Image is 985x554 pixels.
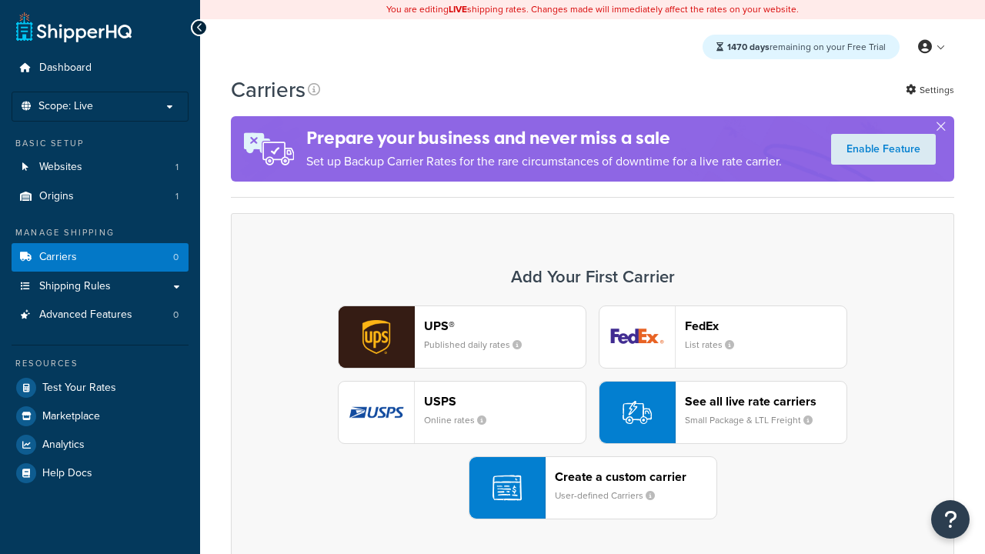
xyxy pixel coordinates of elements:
header: UPS® [424,319,586,333]
header: See all live rate carriers [685,394,846,409]
h1: Carriers [231,75,306,105]
a: ShipperHQ Home [16,12,132,42]
strong: 1470 days [727,40,770,54]
a: Origins 1 [12,182,189,211]
div: Resources [12,357,189,370]
small: Published daily rates [424,338,534,352]
button: Create a custom carrierUser-defined Carriers [469,456,717,519]
span: Carriers [39,251,77,264]
span: 0 [173,251,179,264]
span: 1 [175,161,179,174]
header: FedEx [685,319,846,333]
button: Open Resource Center [931,500,970,539]
span: Websites [39,161,82,174]
img: icon-carrier-custom-c93b8a24.svg [492,473,522,502]
img: ad-rules-rateshop-fe6ec290ccb7230408bd80ed9643f0289d75e0ffd9eb532fc0e269fcd187b520.png [231,116,306,182]
span: 0 [173,309,179,322]
a: Help Docs [12,459,189,487]
b: LIVE [449,2,467,16]
li: Origins [12,182,189,211]
span: Test Your Rates [42,382,116,395]
li: Advanced Features [12,301,189,329]
img: usps logo [339,382,414,443]
span: Marketplace [42,410,100,423]
h4: Prepare your business and never miss a sale [306,125,782,151]
span: Scope: Live [38,100,93,113]
span: Help Docs [42,467,92,480]
a: Dashboard [12,54,189,82]
span: Shipping Rules [39,280,111,293]
a: Settings [906,79,954,101]
span: Dashboard [39,62,92,75]
a: Shipping Rules [12,272,189,301]
span: Origins [39,190,74,203]
div: remaining on your Free Trial [703,35,900,59]
small: Online rates [424,413,499,427]
a: Analytics [12,431,189,459]
button: ups logoUPS®Published daily rates [338,305,586,369]
a: Advanced Features 0 [12,301,189,329]
header: Create a custom carrier [555,469,716,484]
div: Manage Shipping [12,226,189,239]
li: Carriers [12,243,189,272]
a: Websites 1 [12,153,189,182]
button: fedEx logoFedExList rates [599,305,847,369]
span: Advanced Features [39,309,132,322]
span: 1 [175,190,179,203]
small: Small Package & LTL Freight [685,413,825,427]
img: fedEx logo [599,306,675,368]
p: Set up Backup Carrier Rates for the rare circumstances of downtime for a live rate carrier. [306,151,782,172]
small: List rates [685,338,746,352]
header: USPS [424,394,586,409]
div: Basic Setup [12,137,189,150]
button: See all live rate carriersSmall Package & LTL Freight [599,381,847,444]
a: Test Your Rates [12,374,189,402]
button: usps logoUSPSOnline rates [338,381,586,444]
a: Marketplace [12,402,189,430]
img: icon-carrier-liverate-becf4550.svg [623,398,652,427]
span: Analytics [42,439,85,452]
a: Carriers 0 [12,243,189,272]
a: Enable Feature [831,134,936,165]
img: ups logo [339,306,414,368]
li: Websites [12,153,189,182]
small: User-defined Carriers [555,489,667,502]
h3: Add Your First Carrier [247,268,938,286]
